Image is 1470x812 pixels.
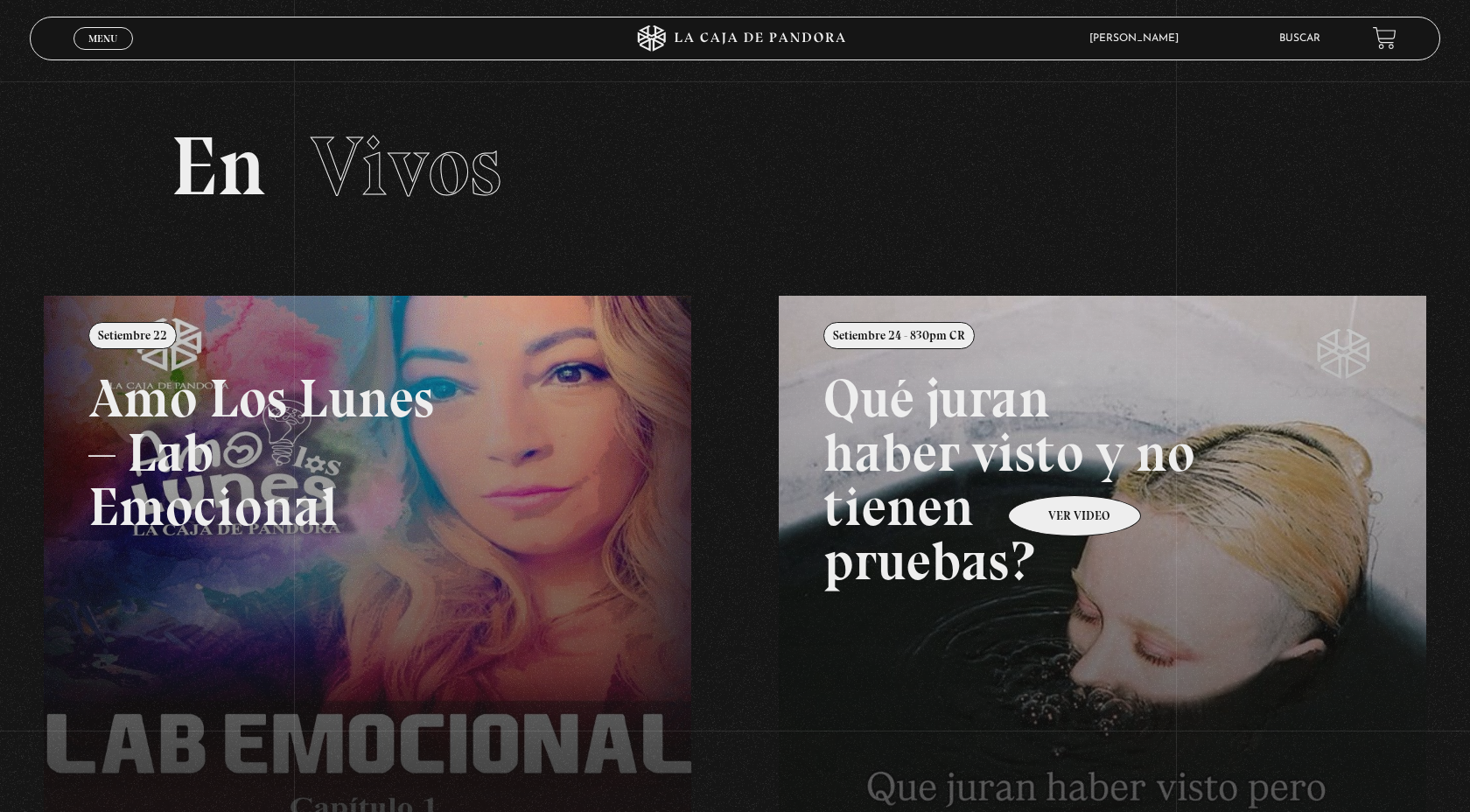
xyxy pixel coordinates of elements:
[1279,33,1320,44] a: Buscar
[83,47,124,59] span: Cerrar
[88,33,117,44] span: Menu
[171,125,1299,208] h2: En
[1373,26,1396,50] a: View your shopping cart
[311,116,501,216] span: Vivos
[1081,33,1196,44] span: [PERSON_NAME]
